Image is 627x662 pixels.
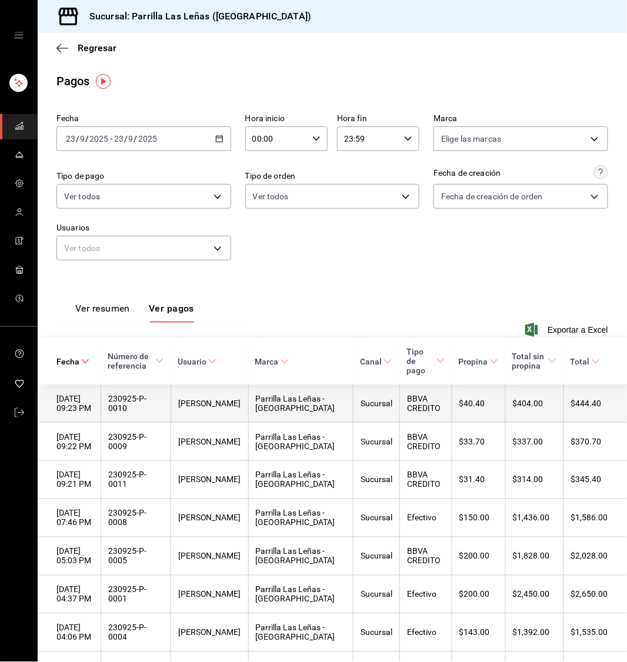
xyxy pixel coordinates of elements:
[108,623,163,642] div: 230925-P-0004
[571,513,608,523] div: $1,586.00
[89,134,109,143] input: ----
[513,513,556,523] div: $1,436.00
[571,475,608,484] div: $345.40
[178,437,241,446] div: [PERSON_NAME]
[56,394,94,413] div: [DATE] 09:23 PM
[128,134,134,143] input: --
[178,475,241,484] div: [PERSON_NAME]
[360,357,392,366] span: Canal
[361,513,392,523] div: Sucursal
[571,628,608,637] div: $1,535.00
[459,513,498,523] div: $150.00
[134,134,138,143] span: /
[407,513,444,523] div: Efectivo
[361,437,392,446] div: Sucursal
[513,628,556,637] div: $1,392.00
[64,190,100,202] span: Ver todos
[571,551,608,561] div: $2,028.00
[459,551,498,561] div: $200.00
[124,134,128,143] span: /
[178,590,241,599] div: [PERSON_NAME]
[56,547,94,566] div: [DATE] 05:03 PM
[361,399,392,408] div: Sucursal
[407,394,444,413] div: BBVA CREDITO
[253,190,289,202] span: Ver todos
[114,134,124,143] input: --
[178,551,241,561] div: [PERSON_NAME]
[459,590,498,599] div: $200.00
[56,115,231,123] label: Fecha
[56,585,94,604] div: [DATE] 04:37 PM
[56,236,231,260] div: Ver todos
[149,303,194,323] button: Ver pagos
[56,470,94,489] div: [DATE] 09:21 PM
[571,399,608,408] div: $444.40
[256,585,346,604] div: Parrilla Las Leñas - [GEOGRAPHIC_DATA]
[85,134,89,143] span: /
[256,623,346,642] div: Parrilla Las Leñas - [GEOGRAPHIC_DATA]
[178,628,241,637] div: [PERSON_NAME]
[256,509,346,527] div: Parrilla Las Leñas - [GEOGRAPHIC_DATA]
[407,628,444,637] div: Efectivo
[513,551,556,561] div: $1,828.00
[571,437,608,446] div: $370.70
[255,357,289,366] span: Marca
[138,134,158,143] input: ----
[256,547,346,566] div: Parrilla Las Leñas - [GEOGRAPHIC_DATA]
[513,437,556,446] div: $337.00
[571,590,608,599] div: $2,650.00
[407,547,444,566] div: BBVA CREDITO
[459,357,498,366] span: Propina
[96,74,111,89] img: Tooltip marker
[245,115,328,123] label: Hora inicio
[512,352,556,370] span: Total sin propina
[56,623,94,642] div: [DATE] 04:06 PM
[459,437,498,446] div: $33.70
[80,9,311,24] h3: Sucursal: Parrilla Las Leñas ([GEOGRAPHIC_DATA])
[513,399,556,408] div: $404.00
[108,394,163,413] div: 230925-P-0010
[108,547,163,566] div: 230925-P-0005
[75,303,194,323] div: navigation tabs
[56,72,90,90] div: Pagos
[56,42,116,54] button: Regresar
[571,357,600,366] span: Total
[441,190,542,202] span: Fecha de creación de orden
[441,133,501,145] span: Elige las marcas
[256,432,346,451] div: Parrilla Las Leñas - [GEOGRAPHIC_DATA]
[56,509,94,527] div: [DATE] 07:46 PM
[65,134,76,143] input: --
[406,347,444,375] span: Tipo de pago
[459,475,498,484] div: $31.40
[361,551,392,561] div: Sucursal
[14,31,24,40] button: open drawer
[108,509,163,527] div: 230925-P-0008
[256,470,346,489] div: Parrilla Las Leñas - [GEOGRAPHIC_DATA]
[178,399,241,408] div: [PERSON_NAME]
[361,475,392,484] div: Sucursal
[108,352,163,370] span: Número de referencia
[56,432,94,451] div: [DATE] 09:22 PM
[361,628,392,637] div: Sucursal
[178,513,241,523] div: [PERSON_NAME]
[79,134,85,143] input: --
[56,357,89,366] span: Fecha
[56,224,231,232] label: Usuarios
[56,172,231,180] label: Tipo de pago
[245,172,420,180] label: Tipo de orden
[110,134,112,143] span: -
[108,470,163,489] div: 230925-P-0011
[108,585,163,604] div: 230925-P-0001
[528,323,608,337] span: Exportar a Excel
[78,42,116,54] span: Regresar
[361,590,392,599] div: Sucursal
[513,475,556,484] div: $314.00
[407,432,444,451] div: BBVA CREDITO
[433,115,608,123] label: Marca
[256,394,346,413] div: Parrilla Las Leñas - [GEOGRAPHIC_DATA]
[178,357,216,366] span: Usuario
[459,399,498,408] div: $40.40
[76,134,79,143] span: /
[407,470,444,489] div: BBVA CREDITO
[459,628,498,637] div: $143.00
